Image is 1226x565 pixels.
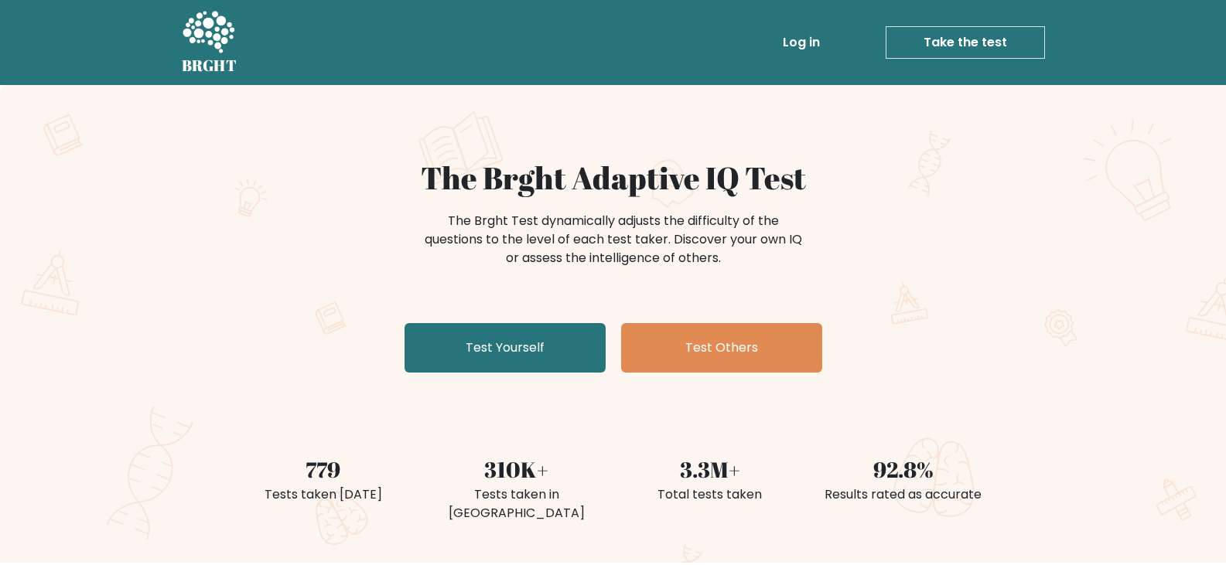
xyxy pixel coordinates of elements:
div: 310K+ [429,453,604,485]
a: BRGHT [182,6,237,79]
a: Log in [777,27,826,58]
div: The Brght Test dynamically adjusts the difficulty of the questions to the level of each test take... [420,212,807,267]
a: Test Others [621,323,822,373]
h1: The Brght Adaptive IQ Test [236,159,991,196]
div: Tests taken in [GEOGRAPHIC_DATA] [429,485,604,522]
div: 3.3M+ [623,453,797,485]
a: Take the test [886,26,1045,59]
div: Results rated as accurate [816,485,991,504]
h5: BRGHT [182,56,237,75]
div: Total tests taken [623,485,797,504]
a: Test Yourself [405,323,606,373]
div: 92.8% [816,453,991,485]
div: 779 [236,453,411,485]
div: Tests taken [DATE] [236,485,411,504]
